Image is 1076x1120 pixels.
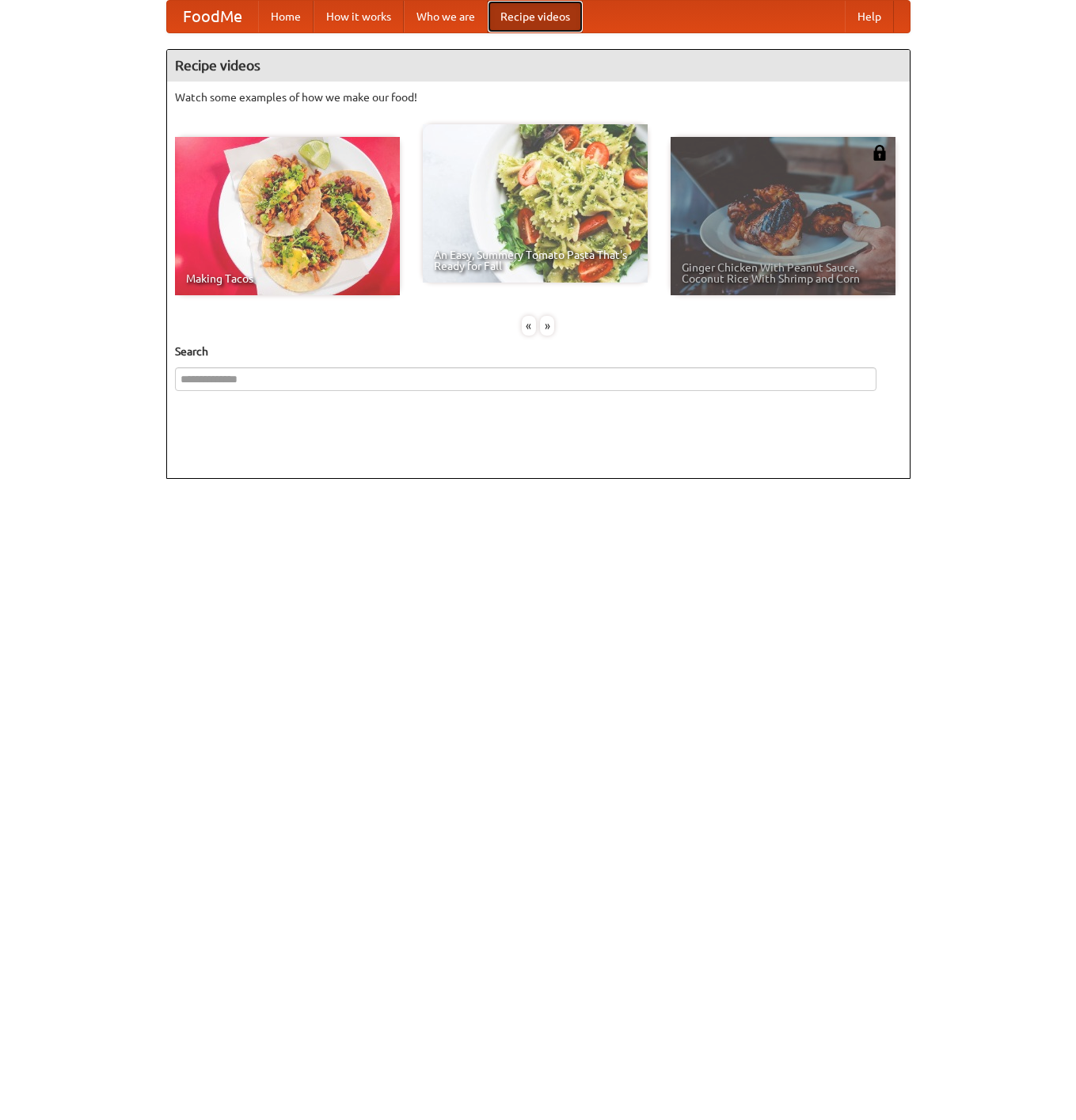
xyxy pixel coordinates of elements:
div: « [522,316,536,336]
h5: Search [175,344,902,359]
span: An Easy, Summery Tomato Pasta That's Ready for Fall [434,249,637,271]
a: Help [845,1,894,32]
h4: Recipe videos [167,50,910,82]
a: Who we are [404,1,488,32]
a: How it works [314,1,404,32]
a: Recipe videos [488,1,583,32]
div: » [540,316,554,336]
a: FoodMe [167,1,258,32]
span: Making Tacos [186,273,389,284]
p: Watch some examples of how we make our food! [175,89,902,105]
a: Making Tacos [175,137,400,295]
a: An Easy, Summery Tomato Pasta That's Ready for Fall [423,124,648,283]
a: Home [258,1,314,32]
img: 483408.png [872,145,888,161]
